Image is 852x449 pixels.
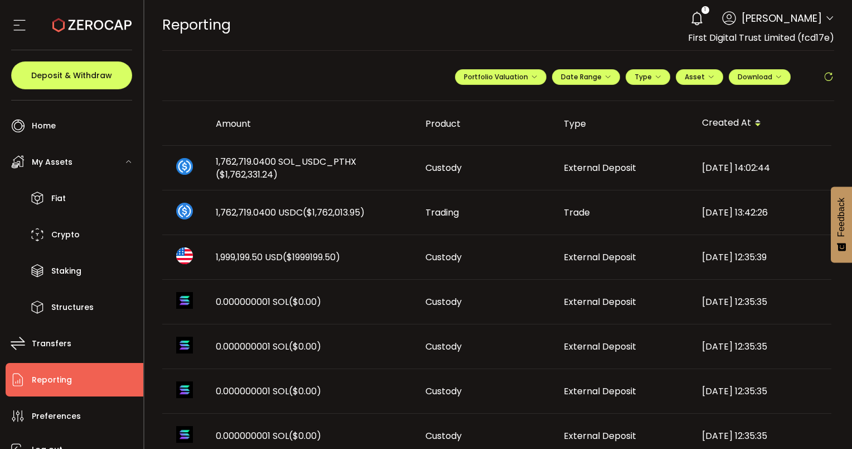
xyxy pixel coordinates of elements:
[176,203,193,219] img: usdc_portfolio.svg
[796,395,852,449] iframe: Chat Widget
[564,251,636,264] span: External Deposit
[303,206,365,219] span: ($1,762,013.95)
[289,340,321,353] span: ($0.00)
[176,426,193,443] img: sol_portfolio.png
[51,227,80,243] span: Crypto
[51,263,81,279] span: Staking
[738,72,782,82] span: Download
[693,340,831,353] div: [DATE] 12:35:35
[693,295,831,308] div: [DATE] 12:35:35
[831,187,852,262] button: Feedback - Show survey
[176,158,193,175] img: sol_usdc_pthx_portfolio.png
[564,429,636,442] span: External Deposit
[729,69,791,85] button: Download
[207,117,417,130] div: Amount
[216,295,321,308] span: 0.000000001 SOL
[51,190,66,207] span: Fiat
[555,117,693,130] div: Type
[564,385,636,398] span: External Deposit
[425,206,459,219] span: Trading
[564,340,636,353] span: External Deposit
[32,118,56,134] span: Home
[693,385,831,398] div: [DATE] 12:35:35
[216,429,321,442] span: 0.000000001 SOL
[32,408,81,424] span: Preferences
[216,155,408,181] span: 1,762,719.0400 SOL_USDC_PTHX
[635,72,661,82] span: Type
[32,372,72,388] span: Reporting
[561,72,611,82] span: Date Range
[564,206,590,219] span: Trade
[693,429,831,442] div: [DATE] 12:35:35
[51,299,94,316] span: Structures
[836,198,846,237] span: Feedback
[693,206,831,219] div: [DATE] 13:42:26
[693,161,831,174] div: [DATE] 14:02:44
[676,69,723,85] button: Asset
[704,6,706,14] span: 1
[552,69,620,85] button: Date Range
[564,161,636,174] span: External Deposit
[31,71,112,79] span: Deposit & Withdraw
[32,336,71,352] span: Transfers
[455,69,546,85] button: Portfolio Valuation
[289,295,321,308] span: ($0.00)
[425,385,462,398] span: Custody
[216,206,365,219] span: 1,762,719.0400 USDC
[417,117,555,130] div: Product
[693,114,831,133] div: Created At
[425,161,462,174] span: Custody
[693,251,831,264] div: [DATE] 12:35:39
[425,295,462,308] span: Custody
[176,337,193,354] img: sol_portfolio.png
[289,429,321,442] span: ($0.00)
[162,15,231,35] span: Reporting
[11,61,132,89] button: Deposit & Withdraw
[626,69,670,85] button: Type
[425,340,462,353] span: Custody
[425,251,462,264] span: Custody
[742,11,822,26] span: [PERSON_NAME]
[564,295,636,308] span: External Deposit
[216,385,321,398] span: 0.000000001 SOL
[216,168,278,181] span: ($1,762,331.24)
[688,31,834,44] span: First Digital Trust Limited (fcd17e)
[464,72,538,82] span: Portfolio Valuation
[685,72,705,82] span: Asset
[32,154,72,170] span: My Assets
[216,251,340,264] span: 1,999,199.50 USD
[176,247,193,264] img: usd_portfolio.svg
[216,340,321,353] span: 0.000000001 SOL
[425,429,462,442] span: Custody
[283,251,340,264] span: ($1999199.50)
[176,292,193,309] img: sol_portfolio.png
[289,385,321,398] span: ($0.00)
[176,381,193,398] img: sol_portfolio.png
